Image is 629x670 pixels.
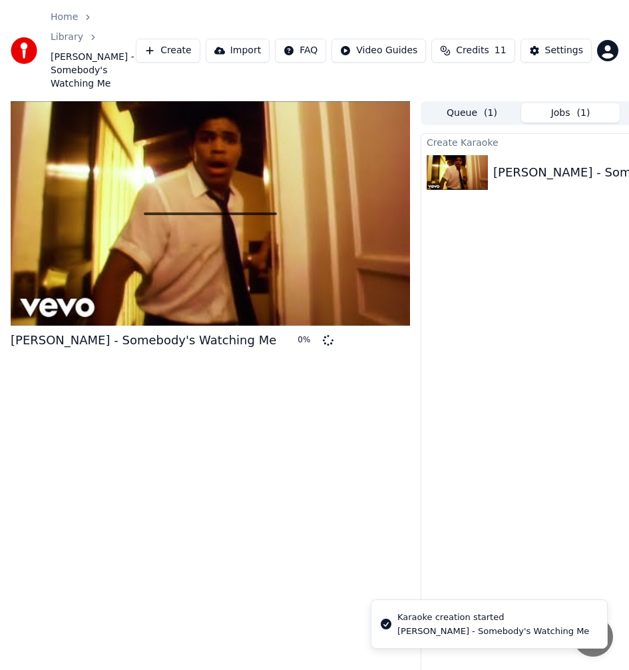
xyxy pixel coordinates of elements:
span: [PERSON_NAME] - Somebody's Watching Me [51,51,136,91]
button: FAQ [275,39,326,63]
div: Karaoke creation started [397,611,589,624]
button: Queue [423,103,521,123]
button: Credits11 [431,39,515,63]
span: Credits [456,44,489,57]
span: ( 1 ) [577,107,590,120]
button: Video Guides [331,39,426,63]
div: 0 % [298,335,317,346]
button: Import [206,39,270,63]
img: youka [11,37,37,64]
button: Jobs [521,103,620,123]
span: ( 1 ) [484,107,497,120]
button: Settings [521,39,592,63]
nav: breadcrumb [51,11,136,91]
div: [PERSON_NAME] - Somebody's Watching Me [11,331,276,350]
div: [PERSON_NAME] - Somebody's Watching Me [397,625,589,637]
span: 11 [495,44,507,57]
button: Create [136,39,200,63]
a: Library [51,31,83,44]
a: Home [51,11,78,24]
div: Settings [545,44,583,57]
